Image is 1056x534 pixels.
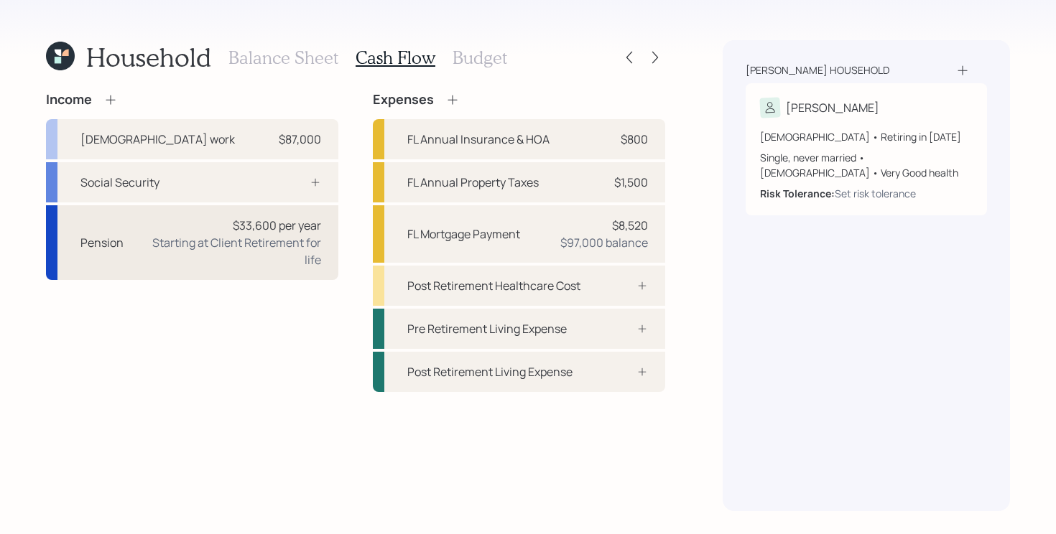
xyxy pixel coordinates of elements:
div: FL Annual Insurance & HOA [407,131,550,148]
b: Risk Tolerance: [760,187,835,200]
h3: Budget [453,47,507,68]
div: Set risk tolerance [835,186,916,201]
h3: Cash Flow [356,47,435,68]
h3: Balance Sheet [228,47,338,68]
div: Starting at Client Retirement for life [135,234,321,268]
div: $33,600 per year [233,217,321,234]
div: FL Mortgage Payment [407,225,520,243]
div: Post Retirement Living Expense [407,363,573,380]
h4: Income [46,92,92,108]
div: $1,500 [614,174,648,191]
div: $8,520 [612,217,648,234]
div: Single, never married • [DEMOGRAPHIC_DATA] • Very Good health [760,150,973,180]
div: Pre Retirement Living Expense [407,320,567,337]
div: FL Annual Property Taxes [407,174,539,191]
h4: Expenses [373,92,434,108]
div: $87,000 [279,131,321,148]
div: [DEMOGRAPHIC_DATA] • Retiring in [DATE] [760,129,973,144]
div: Pension [80,234,124,251]
div: Social Security [80,174,159,191]
div: $800 [621,131,648,148]
h1: Household [86,42,211,72]
div: $97,000 balance [560,234,648,251]
div: Post Retirement Healthcare Cost [407,277,580,294]
div: [DEMOGRAPHIC_DATA] work [80,131,235,148]
div: [PERSON_NAME] household [746,63,889,78]
div: [PERSON_NAME] [786,99,879,116]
